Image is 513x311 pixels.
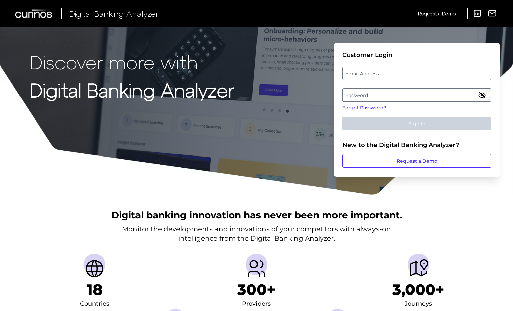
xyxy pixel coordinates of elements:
[342,154,491,168] a: Request a Demo
[237,281,276,299] h1: 300+
[408,258,429,279] img: Journeys
[418,8,456,19] a: Request a Demo
[405,299,432,309] div: Journeys
[87,281,103,299] h1: 18
[242,299,271,309] div: Providers
[342,117,491,130] button: Sign In
[80,299,109,309] div: Countries
[84,258,105,279] img: Countries
[342,51,491,59] div: Customer Login
[111,209,402,221] h2: Digital banking innovation has never been more important.
[30,51,234,72] p: Discover more with
[15,9,53,18] img: Curinos
[342,141,491,149] div: New to the Digital Banking Analyzer?
[343,89,491,101] label: Password
[69,9,159,19] span: Digital Banking Analyzer
[30,78,234,101] strong: Digital Banking Analyzer
[342,104,491,111] a: Forgot Password?
[246,258,267,279] img: Providers
[392,281,444,299] h1: 3,000+
[343,67,491,79] label: Email Address
[122,224,391,243] p: Monitor the developments and innovations of your competitors with always-on intelligence from the...
[418,11,456,16] span: Request a Demo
